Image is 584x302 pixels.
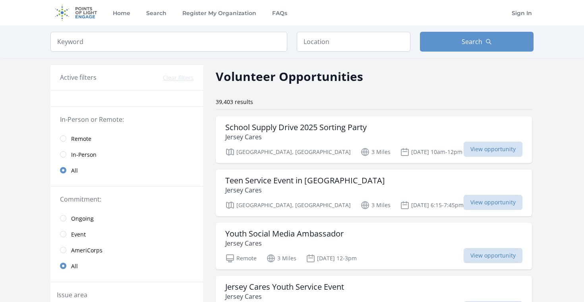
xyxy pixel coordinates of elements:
a: In-Person [50,146,203,162]
span: AmeriCorps [71,246,102,254]
legend: Issue area [57,290,87,300]
legend: In-Person or Remote: [60,115,193,124]
h3: School Supply Drive 2025 Sorting Party [225,123,367,132]
span: All [71,167,78,175]
p: [DATE] 6:15-7:45pm [400,200,464,210]
a: School Supply Drive 2025 Sorting Party Jersey Cares [GEOGRAPHIC_DATA], [GEOGRAPHIC_DATA] 3 Miles ... [216,116,532,163]
a: Ongoing [50,210,203,226]
p: 3 Miles [360,147,391,157]
button: Search [420,32,534,52]
p: Jersey Cares [225,239,344,248]
a: All [50,162,203,178]
p: 3 Miles [360,200,391,210]
p: [GEOGRAPHIC_DATA], [GEOGRAPHIC_DATA] [225,200,351,210]
a: Event [50,226,203,242]
span: Search [462,37,482,46]
span: Event [71,231,86,239]
span: View opportunity [464,195,522,210]
a: All [50,258,203,274]
input: Location [297,32,410,52]
span: In-Person [71,151,97,159]
a: AmeriCorps [50,242,203,258]
h3: Teen Service Event in [GEOGRAPHIC_DATA] [225,176,385,185]
p: 3 Miles [266,254,296,263]
p: Jersey Cares [225,132,367,142]
span: Ongoing [71,215,94,223]
a: Remote [50,131,203,146]
input: Keyword [50,32,287,52]
button: Clear filters [163,74,193,82]
span: View opportunity [464,142,522,157]
p: Remote [225,254,257,263]
legend: Commitment: [60,194,193,204]
a: Teen Service Event in [GEOGRAPHIC_DATA] Jersey Cares [GEOGRAPHIC_DATA], [GEOGRAPHIC_DATA] 3 Miles... [216,169,532,216]
p: [DATE] 12-3pm [306,254,357,263]
p: [GEOGRAPHIC_DATA], [GEOGRAPHIC_DATA] [225,147,351,157]
p: Jersey Cares [225,185,385,195]
h3: Jersey Cares Youth Service Event [225,282,344,292]
span: Remote [71,135,91,143]
span: 39,403 results [216,98,253,106]
h3: Active filters [60,73,97,82]
span: All [71,262,78,270]
p: Jersey Cares [225,292,344,301]
span: View opportunity [464,248,522,263]
h3: Youth Social Media Ambassador [225,229,344,239]
h2: Volunteer Opportunities [216,67,363,85]
p: [DATE] 10am-12pm [400,147,462,157]
a: Youth Social Media Ambassador Jersey Cares Remote 3 Miles [DATE] 12-3pm View opportunity [216,223,532,269]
